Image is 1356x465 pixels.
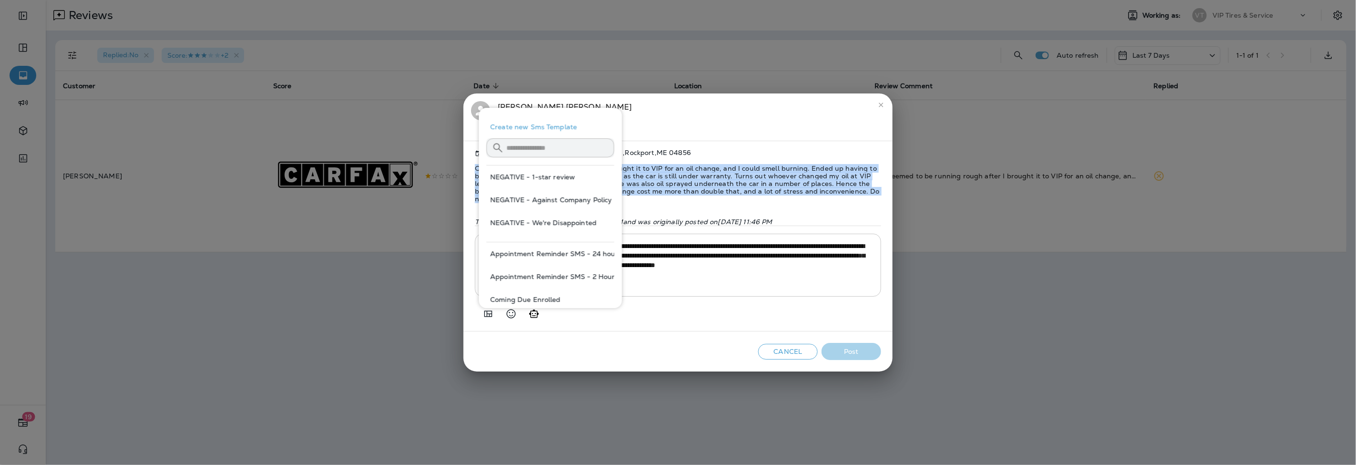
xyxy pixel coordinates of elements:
[873,97,889,113] button: close
[486,211,614,234] button: NEGATIVE - We're Disappointed
[524,304,544,323] button: Generate AI response
[486,165,614,188] button: NEGATIVE - 1-star review
[475,157,881,210] span: Car seemed to be running rough after I brought it to VIP for an oil change, and I could smell bur...
[486,288,614,311] button: Coming Due Enrolled
[498,101,632,134] div: [PERSON_NAME] [PERSON_NAME]
[623,217,772,226] span: and was originally posted on [DATE] 11:46 PM
[486,188,614,211] button: NEGATIVE - Against Company Policy
[758,344,818,360] button: Cancel
[486,242,614,265] button: Appointment Reminder SMS - 24 hours
[486,115,614,138] button: Create new Sms Template
[475,149,505,157] span: [DATE]
[502,304,521,323] button: Select an emoji
[475,218,881,226] p: This review was changed on [DATE] 11:50 AM
[486,265,614,288] button: Appointment Reminder SMS - 2 Hours
[479,304,498,323] button: Add in a premade template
